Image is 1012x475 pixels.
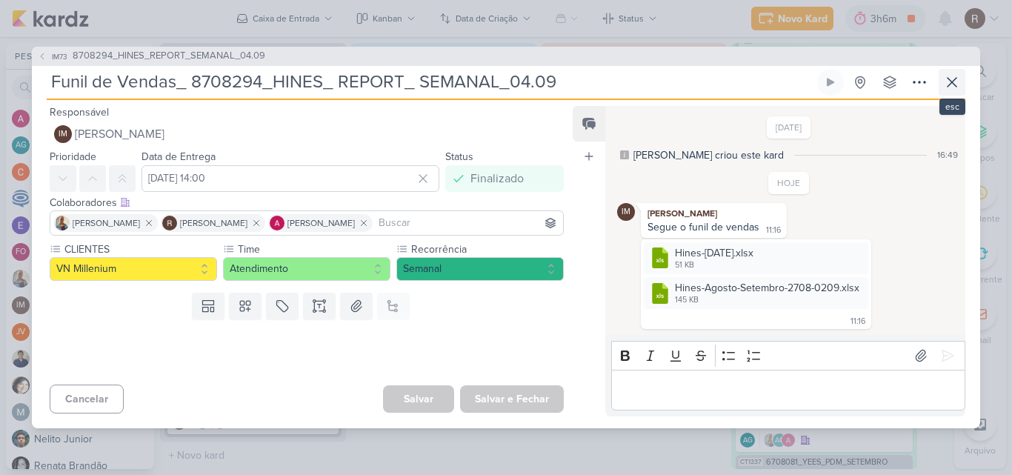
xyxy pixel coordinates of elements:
[54,125,72,143] div: Isabella Machado Guimarães
[644,277,868,309] div: Hines-Agosto-Setembro-2708-0209.xlsx
[939,99,965,115] div: esc
[50,106,109,119] label: Responsável
[63,242,217,257] label: CLIENTES
[50,385,124,413] button: Cancelar
[142,150,216,163] label: Data de Entrega
[55,216,70,230] img: Iara Santos
[236,242,390,257] label: Time
[675,259,753,271] div: 51 KB
[287,216,355,230] span: [PERSON_NAME]
[73,216,140,230] span: [PERSON_NAME]
[376,214,560,232] input: Buscar
[38,49,265,64] button: IM73 8708294_HINES_REPORT_SEMANAL_04.09
[850,316,865,328] div: 11:16
[611,370,965,411] div: Editor editing area: main
[50,51,70,62] span: IM73
[223,257,390,281] button: Atendimento
[75,125,164,143] span: [PERSON_NAME]
[937,148,958,162] div: 16:49
[675,294,859,306] div: 145 KB
[766,225,781,236] div: 11:16
[445,150,473,163] label: Status
[633,147,784,163] div: [PERSON_NAME] criou este kard
[617,203,635,221] div: Isabella Machado Guimarães
[410,242,564,257] label: Recorrência
[622,208,630,216] p: IM
[162,216,177,230] img: Rafael Dornelles
[611,341,965,370] div: Editor toolbar
[825,76,836,88] div: Ligar relógio
[648,221,759,233] div: Segue o funil de vendas
[59,130,67,139] p: IM
[675,280,859,296] div: Hines-Agosto-Setembro-2708-0209.xlsx
[270,216,284,230] img: Alessandra Gomes
[50,257,217,281] button: VN Millenium
[180,216,247,230] span: [PERSON_NAME]
[50,195,564,210] div: Colaboradores
[142,165,439,192] input: Select a date
[644,206,784,221] div: [PERSON_NAME]
[50,150,96,163] label: Prioridade
[470,170,524,187] div: Finalizado
[73,49,265,64] span: 8708294_HINES_REPORT_SEMANAL_04.09
[47,69,814,96] input: Kard Sem Título
[445,165,564,192] button: Finalizado
[644,242,868,274] div: Hines-Setembro-01-02.xlsx
[50,121,564,147] button: IM [PERSON_NAME]
[396,257,564,281] button: Semanal
[675,245,753,261] div: Hines-[DATE].xlsx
